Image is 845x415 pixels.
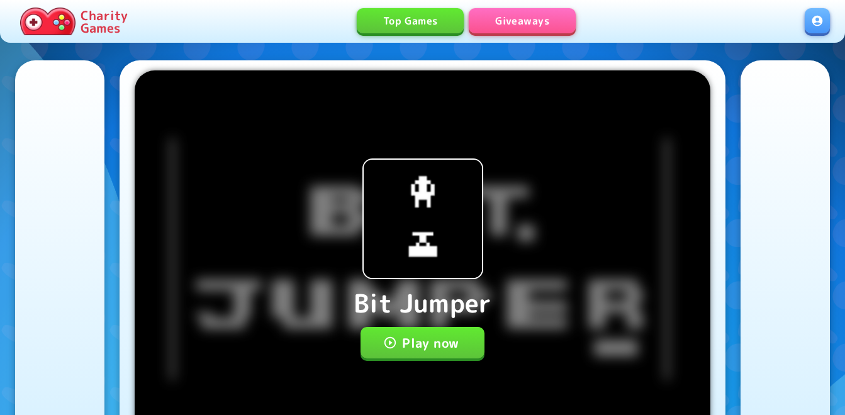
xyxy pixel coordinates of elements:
img: Bit Jumper icon [364,160,482,278]
a: Charity Games [15,5,133,38]
p: Charity Games [81,9,128,34]
p: Bit Jumper [354,284,491,322]
a: Top Games [357,8,464,33]
img: Charity.Games [20,8,76,35]
button: Play now [361,327,484,358]
a: Giveaways [469,8,576,33]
